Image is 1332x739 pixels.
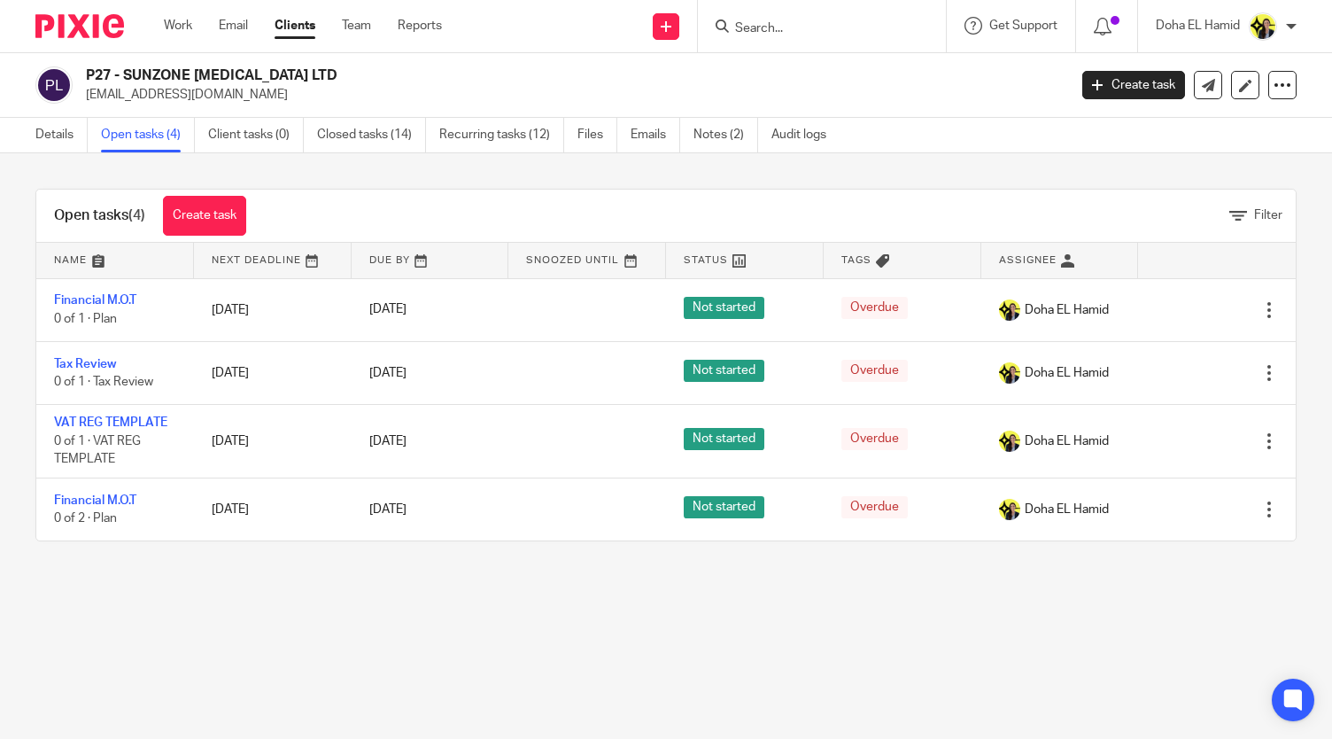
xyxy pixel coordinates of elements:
[163,196,246,236] a: Create task
[733,21,893,37] input: Search
[194,405,352,478] td: [DATE]
[1082,71,1185,99] a: Create task
[989,19,1057,32] span: Get Support
[101,118,195,152] a: Open tasks (4)
[1249,12,1277,41] img: Doha-Starbridge.jpg
[54,376,153,388] span: 0 of 1 · Tax Review
[631,118,680,152] a: Emails
[369,503,407,516] span: [DATE]
[54,494,136,507] a: Financial M.O.T
[1025,501,1109,518] span: Doha EL Hamid
[684,297,764,319] span: Not started
[526,255,619,265] span: Snoozed Until
[841,255,871,265] span: Tags
[999,499,1020,520] img: Doha-Starbridge.jpg
[54,313,117,325] span: 0 of 1 · Plan
[999,431,1020,452] img: Doha-Starbridge.jpg
[398,17,442,35] a: Reports
[577,118,617,152] a: Files
[1025,364,1109,382] span: Doha EL Hamid
[1025,301,1109,319] span: Doha EL Hamid
[54,435,141,466] span: 0 of 1 · VAT REG TEMPLATE
[35,14,124,38] img: Pixie
[841,428,908,450] span: Overdue
[54,358,116,370] a: Tax Review
[369,367,407,379] span: [DATE]
[86,86,1056,104] p: [EMAIL_ADDRESS][DOMAIN_NAME]
[35,118,88,152] a: Details
[86,66,862,85] h2: P27 - SUNZONE [MEDICAL_DATA] LTD
[684,360,764,382] span: Not started
[841,360,908,382] span: Overdue
[194,341,352,404] td: [DATE]
[54,512,117,525] span: 0 of 2 · Plan
[54,206,145,225] h1: Open tasks
[693,118,758,152] a: Notes (2)
[317,118,426,152] a: Closed tasks (14)
[684,496,764,518] span: Not started
[841,496,908,518] span: Overdue
[194,278,352,341] td: [DATE]
[342,17,371,35] a: Team
[164,17,192,35] a: Work
[1025,432,1109,450] span: Doha EL Hamid
[1254,209,1282,222] span: Filter
[275,17,315,35] a: Clients
[194,478,352,541] td: [DATE]
[684,428,764,450] span: Not started
[54,416,167,429] a: VAT REG TEMPLATE
[128,208,145,222] span: (4)
[684,255,728,265] span: Status
[208,118,304,152] a: Client tasks (0)
[999,362,1020,384] img: Doha-Starbridge.jpg
[54,294,136,307] a: Financial M.O.T
[219,17,248,35] a: Email
[35,66,73,104] img: svg%3E
[369,435,407,447] span: [DATE]
[771,118,840,152] a: Audit logs
[1156,17,1240,35] p: Doha EL Hamid
[999,299,1020,321] img: Doha-Starbridge.jpg
[369,304,407,316] span: [DATE]
[841,297,908,319] span: Overdue
[439,118,564,152] a: Recurring tasks (12)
